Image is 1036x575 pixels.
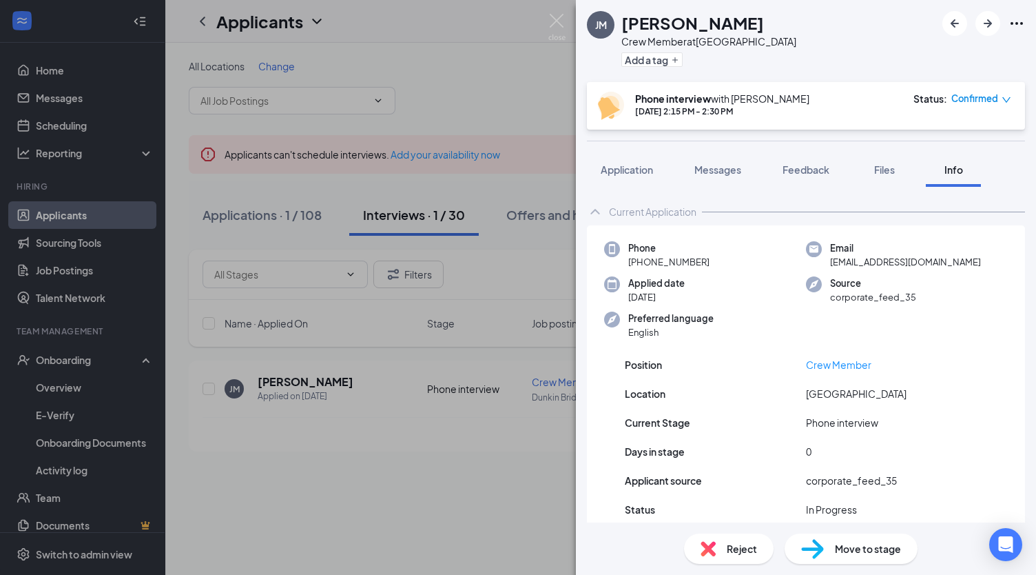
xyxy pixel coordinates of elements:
span: In Progress [806,502,857,517]
span: Position [625,357,662,372]
div: Status : [913,92,947,105]
svg: ArrowRight [980,15,996,32]
span: Applied date [628,276,685,290]
div: [DATE] 2:15 PM - 2:30 PM [635,105,809,117]
span: Email [830,241,981,255]
span: Preferred language [628,312,714,325]
span: corporate_feed_35 [830,290,916,304]
div: Crew Member at [GEOGRAPHIC_DATA] [621,34,796,48]
div: Current Application [609,205,696,219]
div: JM [595,18,607,32]
span: Days in stage [625,444,685,459]
span: Applicant source [625,473,702,488]
span: Messages [694,163,741,176]
span: [PHONE_NUMBER] [628,255,709,269]
h1: [PERSON_NAME] [621,11,764,34]
span: Confirmed [951,92,998,105]
span: [EMAIL_ADDRESS][DOMAIN_NAME] [830,255,981,269]
b: Phone interview [635,92,711,105]
button: ArrowLeftNew [942,11,967,36]
button: ArrowRight [975,11,1000,36]
a: Crew Member [806,359,871,371]
span: Current Stage [625,415,690,430]
span: [DATE] [628,290,685,304]
span: Phone [628,241,709,255]
div: with [PERSON_NAME] [635,92,809,105]
span: down [1002,95,1011,105]
span: 0 [806,444,811,459]
div: Open Intercom Messenger [989,528,1022,561]
button: PlusAdd a tag [621,52,683,67]
span: Source [830,276,916,290]
span: Feedback [783,163,829,176]
span: English [628,325,714,339]
span: Reject [727,541,757,556]
svg: Plus [671,56,679,64]
span: Move to stage [835,541,901,556]
span: Status [625,502,655,517]
span: Location [625,386,665,401]
span: Application [601,163,653,176]
span: Phone interview [806,415,878,430]
span: Files [874,163,895,176]
svg: ChevronUp [587,203,603,220]
svg: ArrowLeftNew [946,15,963,32]
span: corporate_feed_35 [806,473,897,488]
span: Info [944,163,963,176]
svg: Ellipses [1008,15,1025,32]
span: [GEOGRAPHIC_DATA] [806,386,906,401]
